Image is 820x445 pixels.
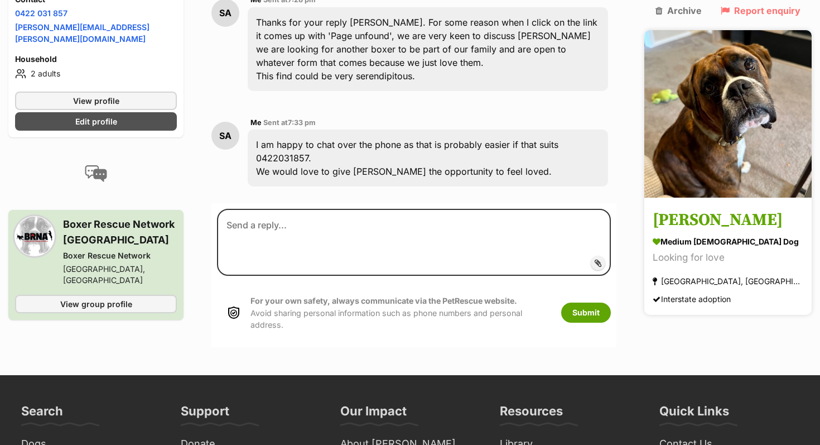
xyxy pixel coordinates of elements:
[500,403,563,425] h3: Resources
[653,251,803,266] div: Looking for love
[73,94,119,106] span: View profile
[263,118,316,127] span: Sent at
[75,115,117,127] span: Edit profile
[15,112,177,130] a: Edit profile
[248,7,608,91] div: Thanks for your reply [PERSON_NAME]. For some reason when I click on the link it comes up with 'P...
[340,403,407,425] h3: Our Impact
[15,91,177,109] a: View profile
[653,236,803,248] div: medium [DEMOGRAPHIC_DATA] Dog
[15,216,54,255] img: Boxer Rescue Network profile pic
[248,130,608,186] div: I am happy to chat over the phone as that is probably easier if that suits 0422031857. We would l...
[644,30,812,198] img: Odie
[653,292,731,307] div: Interstate adoption
[659,403,729,425] h3: Quick Links
[15,8,67,17] a: 0422 031 857
[211,122,239,150] div: SA
[63,250,177,261] div: Boxer Rescue Network
[15,294,177,313] a: View group profile
[15,66,177,80] li: 2 adults
[561,303,611,323] button: Submit
[15,53,177,64] h4: Household
[653,274,803,289] div: [GEOGRAPHIC_DATA], [GEOGRAPHIC_DATA]
[181,403,229,425] h3: Support
[15,22,149,43] a: [PERSON_NAME][EMAIL_ADDRESS][PERSON_NAME][DOMAIN_NAME]
[85,165,107,181] img: conversation-icon-4a6f8262b818ee0b60e3300018af0b2d0b884aa5de6e9bcb8d3d4eeb1a70a7c4.svg
[644,200,812,315] a: [PERSON_NAME] medium [DEMOGRAPHIC_DATA] Dog Looking for love [GEOGRAPHIC_DATA], [GEOGRAPHIC_DATA]...
[250,296,517,305] strong: For your own safety, always communicate via the PetRescue website.
[60,298,132,309] span: View group profile
[250,118,262,127] span: Me
[63,216,177,247] h3: Boxer Rescue Network [GEOGRAPHIC_DATA]
[655,6,702,16] a: Archive
[653,208,803,233] h3: [PERSON_NAME]
[63,263,177,285] div: [GEOGRAPHIC_DATA], [GEOGRAPHIC_DATA]
[721,6,800,16] a: Report enquiry
[288,118,316,127] span: 7:33 pm
[21,403,63,425] h3: Search
[250,295,550,331] p: Avoid sharing personal information such as phone numbers and personal address.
